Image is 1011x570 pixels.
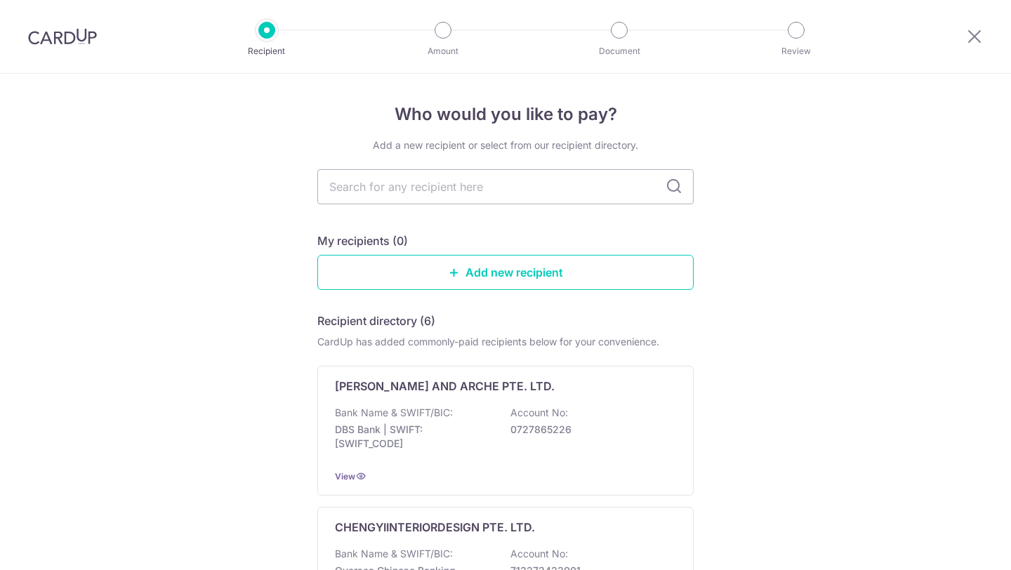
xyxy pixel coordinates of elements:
a: View [335,471,355,482]
h4: Who would you like to pay? [317,102,694,127]
input: Search for any recipient here [317,169,694,204]
p: Bank Name & SWIFT/BIC: [335,547,453,561]
iframe: Opens a widget where you can find more information [920,528,997,563]
p: 0727865226 [510,423,668,437]
a: Add new recipient [317,255,694,290]
p: CHENGYIINTERIORDESIGN PTE. LTD. [335,519,535,536]
p: Review [744,44,848,58]
img: CardUp [28,28,97,45]
p: DBS Bank | SWIFT: [SWIFT_CODE] [335,423,492,451]
p: Account No: [510,406,568,420]
p: Document [567,44,671,58]
div: CardUp has added commonly-paid recipients below for your convenience. [317,335,694,349]
p: Account No: [510,547,568,561]
h5: My recipients (0) [317,232,408,249]
div: Add a new recipient or select from our recipient directory. [317,138,694,152]
p: Recipient [215,44,319,58]
h5: Recipient directory (6) [317,312,435,329]
p: Bank Name & SWIFT/BIC: [335,406,453,420]
p: [PERSON_NAME] AND ARCHE PTE. LTD. [335,378,555,395]
p: Amount [391,44,495,58]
